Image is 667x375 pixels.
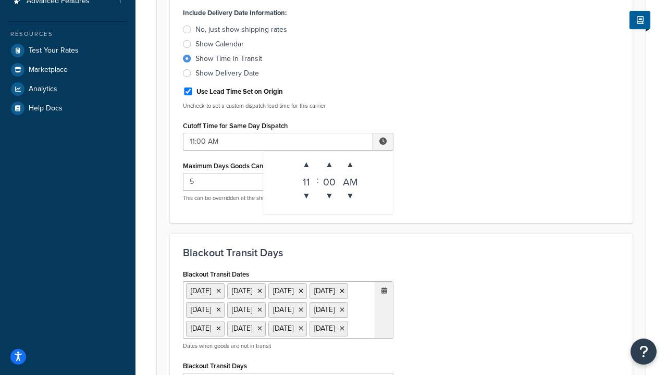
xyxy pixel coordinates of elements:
h3: Blackout Transit Days [183,247,620,258]
span: Help Docs [29,104,63,113]
span: Analytics [29,85,57,94]
label: Blackout Transit Dates [183,270,249,278]
p: This can be overridden at the shipping group level [183,194,393,202]
div: 11 [296,175,317,185]
span: Test Your Rates [29,46,79,55]
span: ▲ [319,154,340,175]
li: [DATE] [310,321,348,336]
p: Dates when goods are not in transit [183,342,393,350]
div: Show Delivery Date [195,68,259,79]
label: Use Lead Time Set on Origin [196,87,283,96]
button: Show Help Docs [629,11,650,29]
span: Marketplace [29,66,68,74]
span: ▲ [340,154,361,175]
div: Show Calendar [195,39,244,49]
label: Maximum Days Goods Can Be in Transit [183,162,301,170]
li: [DATE] [186,283,225,299]
div: No, just show shipping rates [195,24,287,35]
div: 00 [319,175,340,185]
a: Test Your Rates [8,41,128,60]
span: ▲ [296,154,317,175]
div: Show Time in Transit [195,54,262,64]
span: ▼ [319,185,340,206]
label: Include Delivery Date Information: [183,6,287,20]
li: [DATE] [268,302,307,318]
span: ▼ [296,185,317,206]
a: Help Docs [8,99,128,118]
li: [DATE] [186,302,225,318]
li: [DATE] [268,321,307,336]
p: Uncheck to set a custom dispatch lead time for this carrier [183,102,393,110]
li: [DATE] [310,283,348,299]
li: [DATE] [227,302,266,318]
button: Open Resource Center [631,339,657,365]
div: : [317,154,319,206]
label: Blackout Transit Days [183,362,247,370]
li: [DATE] [268,283,307,299]
div: Resources [8,30,128,39]
label: Cutoff Time for Same Day Dispatch [183,122,288,130]
li: [DATE] [227,283,266,299]
li: [DATE] [186,321,225,336]
span: ▼ [340,185,361,206]
li: [DATE] [310,302,348,318]
li: [DATE] [227,321,266,336]
a: Analytics [8,80,128,98]
div: AM [340,175,361,185]
a: Marketplace [8,60,128,79]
